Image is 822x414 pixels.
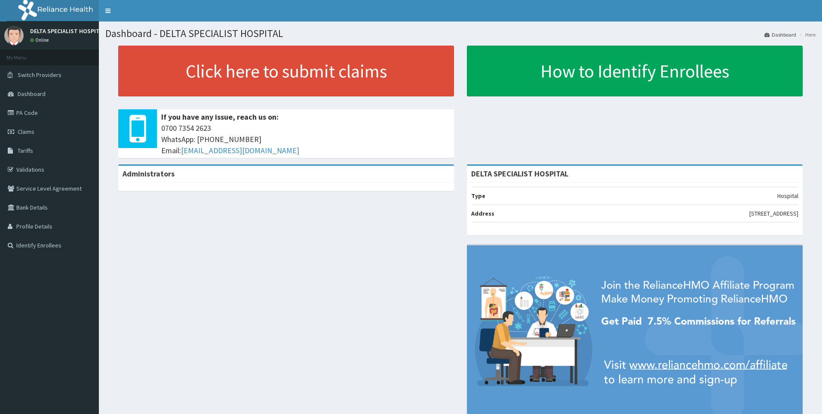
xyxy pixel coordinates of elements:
[181,145,299,155] a: [EMAIL_ADDRESS][DOMAIN_NAME]
[18,147,33,154] span: Tariffs
[797,31,816,38] li: Here
[749,209,798,218] p: [STREET_ADDRESS]
[18,128,34,136] span: Claims
[471,169,568,179] strong: DELTA SPECIALIST HOSPITAL
[764,31,796,38] a: Dashboard
[4,26,24,45] img: User Image
[30,37,51,43] a: Online
[161,123,450,156] span: 0700 7354 2623 WhatsApp: [PHONE_NUMBER] Email:
[777,192,798,200] p: Hospital
[18,71,61,79] span: Switch Providers
[118,46,454,96] a: Click here to submit claims
[471,192,485,200] b: Type
[18,90,46,98] span: Dashboard
[30,28,106,34] p: DELTA SPECIALIST HOSPITAL
[105,28,816,39] h1: Dashboard - DELTA SPECIALIST HOSPITAL
[471,210,494,217] b: Address
[161,112,279,122] b: If you have any issue, reach us on:
[467,46,803,96] a: How to Identify Enrollees
[123,169,175,179] b: Administrators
